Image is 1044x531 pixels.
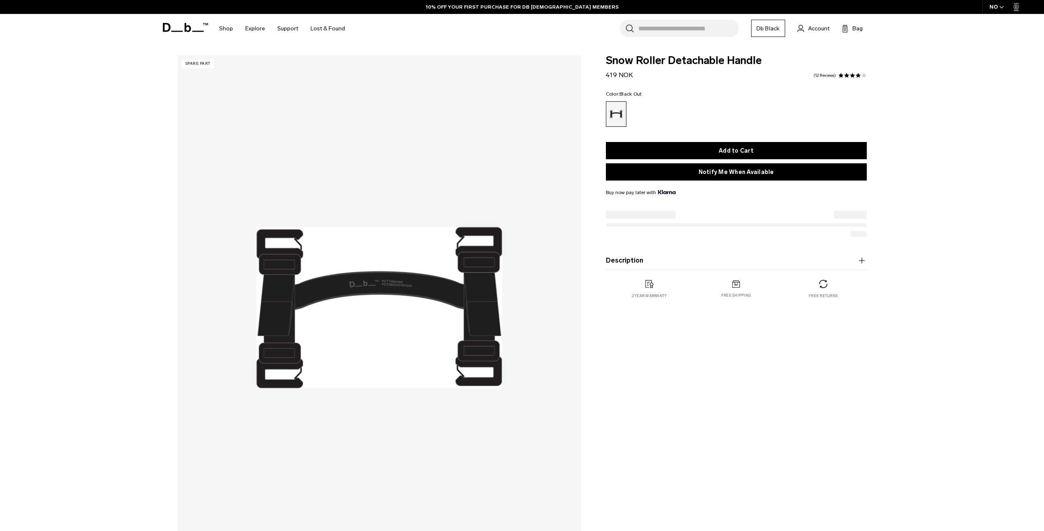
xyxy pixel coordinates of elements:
a: 12 reviews [813,73,836,78]
legend: Color: [606,92,642,96]
button: Add to Cart [606,142,867,159]
a: Db Black [751,20,785,37]
a: Shop [219,14,233,43]
button: Bag [842,23,863,33]
span: Bag [852,24,863,33]
p: Spare Part [182,60,214,68]
button: Notify Me When Available [606,163,867,181]
button: Description [606,256,867,265]
span: Black Out [619,91,642,97]
a: Black Out [606,101,626,127]
a: Lost & Found [311,14,345,43]
a: Account [797,23,829,33]
img: {"height" => 20, "alt" => "Klarna"} [658,190,676,194]
span: Buy now pay later with [606,189,676,196]
a: Explore [245,14,265,43]
a: Support [277,14,298,43]
p: 2 year warranty [632,293,667,299]
span: 419 NOK [606,71,633,79]
span: Snow Roller Detachable Handle [606,55,867,66]
p: Free returns [809,293,838,299]
a: 10% OFF YOUR FIRST PURCHASE FOR DB [DEMOGRAPHIC_DATA] MEMBERS [426,3,619,11]
p: Free shipping [721,293,751,298]
span: Account [808,24,829,33]
nav: Main Navigation [213,14,351,43]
